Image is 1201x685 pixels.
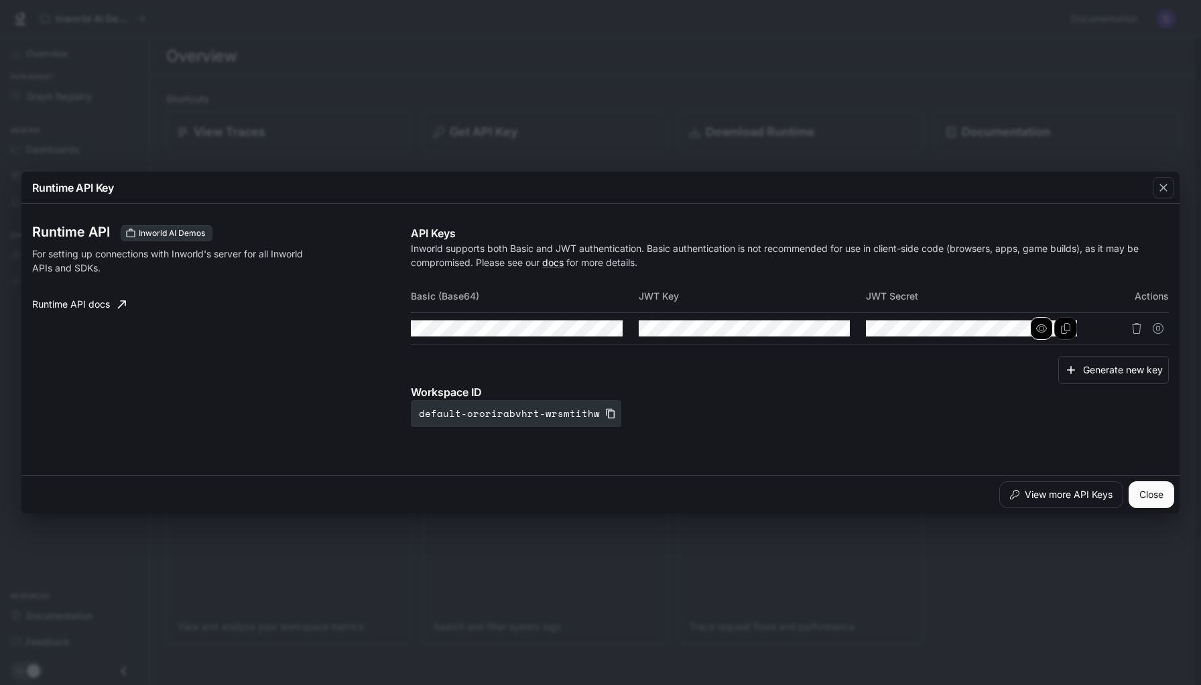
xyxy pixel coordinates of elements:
p: For setting up connections with Inworld's server for all Inworld APIs and SDKs. [32,247,308,275]
button: default-ororirabvhrt-wrsmtithw [411,400,621,427]
a: docs [542,257,564,268]
div: These keys will apply to your current workspace only [121,225,212,241]
p: Runtime API Key [32,180,114,196]
th: JWT Key [639,280,866,312]
button: Delete API key [1126,318,1147,339]
p: Workspace ID [411,384,1169,400]
span: Inworld AI Demos [133,227,210,239]
th: JWT Secret [866,280,1093,312]
button: Close [1129,481,1174,508]
a: Runtime API docs [27,291,131,318]
button: Generate new key [1058,356,1169,385]
button: View more API Keys [999,481,1123,508]
th: Actions [1093,280,1169,312]
p: Inworld supports both Basic and JWT authentication. Basic authentication is not recommended for u... [411,241,1169,269]
button: Suspend API key [1147,318,1169,339]
p: API Keys [411,225,1169,241]
button: Copy Secret [1054,317,1077,340]
th: Basic (Base64) [411,280,638,312]
h3: Runtime API [32,225,110,239]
